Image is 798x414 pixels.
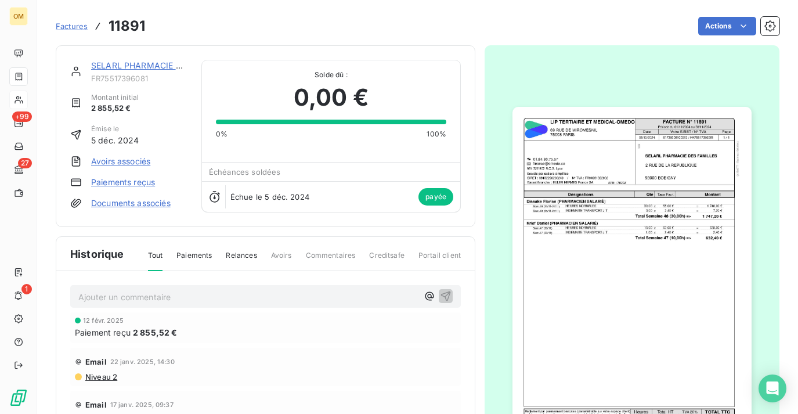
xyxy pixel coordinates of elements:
[698,17,756,35] button: Actions
[133,326,178,339] span: 2 855,52 €
[110,401,174,408] span: 17 janv. 2025, 09:37
[148,250,163,271] span: Tout
[176,250,212,270] span: Paiements
[85,400,107,409] span: Email
[91,177,155,188] a: Paiements reçus
[56,20,88,32] a: Factures
[91,197,171,209] a: Documents associés
[21,284,32,294] span: 1
[759,375,786,402] div: Open Intercom Messenger
[83,317,124,324] span: 12 févr. 2025
[418,188,453,206] span: payée
[294,80,369,115] span: 0,00 €
[109,16,145,37] h3: 11891
[216,129,228,139] span: 0%
[427,129,446,139] span: 100%
[85,357,107,366] span: Email
[91,103,139,114] span: 2 855,52 €
[306,250,356,270] span: Commentaires
[9,388,28,407] img: Logo LeanPay
[226,250,257,270] span: Relances
[91,60,233,70] a: SELARL PHARMACIE DES FAMILLES
[12,111,32,122] span: +99
[70,246,124,262] span: Historique
[75,326,131,339] span: Paiement reçu
[84,372,117,381] span: Niveau 2
[110,358,175,365] span: 22 janv. 2025, 14:30
[91,74,187,83] span: FR75517396081
[18,158,32,168] span: 27
[271,250,292,270] span: Avoirs
[209,167,281,177] span: Échéances soldées
[216,70,446,80] span: Solde dû :
[369,250,405,270] span: Creditsafe
[230,192,309,201] span: Échue le 5 déc. 2024
[91,134,139,146] span: 5 déc. 2024
[56,21,88,31] span: Factures
[91,92,139,103] span: Montant initial
[91,156,150,167] a: Avoirs associés
[9,7,28,26] div: OM
[91,124,139,134] span: Émise le
[418,250,461,270] span: Portail client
